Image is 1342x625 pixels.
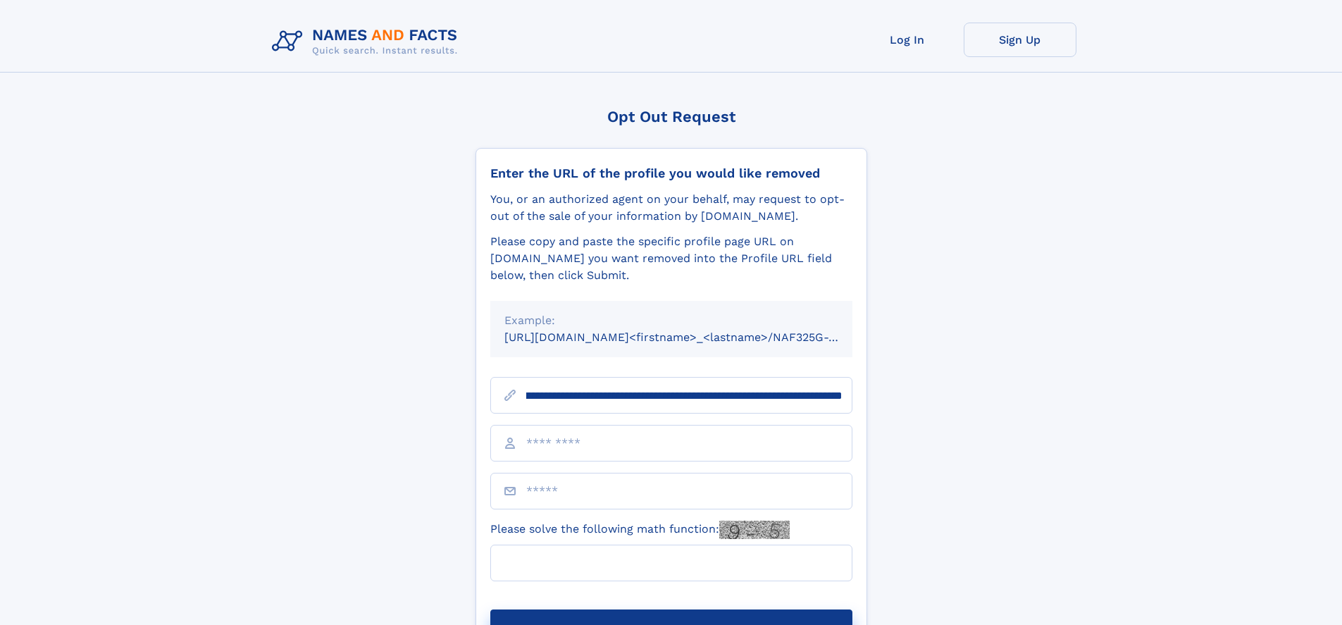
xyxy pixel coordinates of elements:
[490,233,852,284] div: Please copy and paste the specific profile page URL on [DOMAIN_NAME] you want removed into the Pr...
[490,521,790,539] label: Please solve the following math function:
[476,108,867,125] div: Opt Out Request
[490,191,852,225] div: You, or an authorized agent on your behalf, may request to opt-out of the sale of your informatio...
[964,23,1076,57] a: Sign Up
[490,166,852,181] div: Enter the URL of the profile you would like removed
[504,330,879,344] small: [URL][DOMAIN_NAME]<firstname>_<lastname>/NAF325G-xxxxxxxx
[504,312,838,329] div: Example:
[851,23,964,57] a: Log In
[266,23,469,61] img: Logo Names and Facts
